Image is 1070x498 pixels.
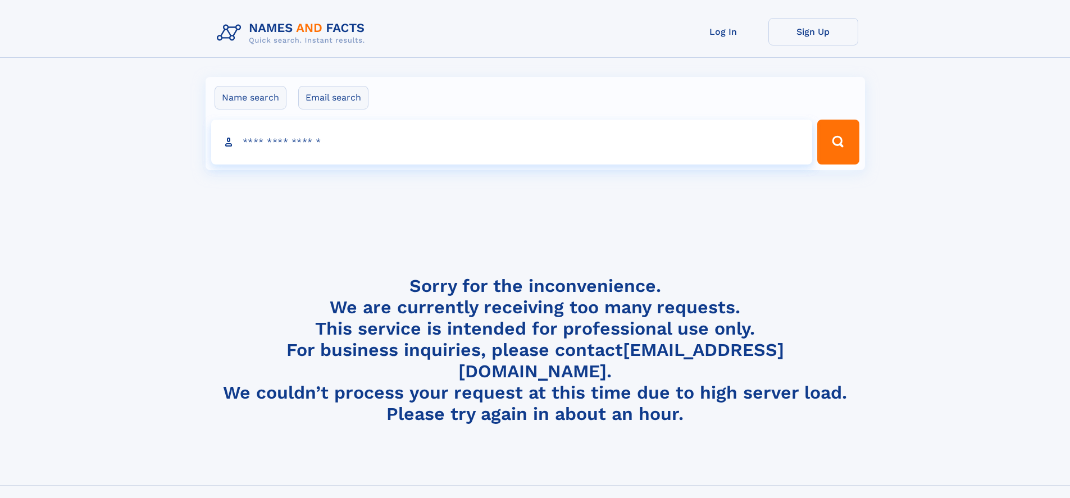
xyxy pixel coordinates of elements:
[768,18,858,45] a: Sign Up
[679,18,768,45] a: Log In
[212,18,374,48] img: Logo Names and Facts
[458,339,784,382] a: [EMAIL_ADDRESS][DOMAIN_NAME]
[298,86,368,109] label: Email search
[817,120,859,165] button: Search Button
[212,275,858,425] h4: Sorry for the inconvenience. We are currently receiving too many requests. This service is intend...
[215,86,286,109] label: Name search
[211,120,813,165] input: search input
